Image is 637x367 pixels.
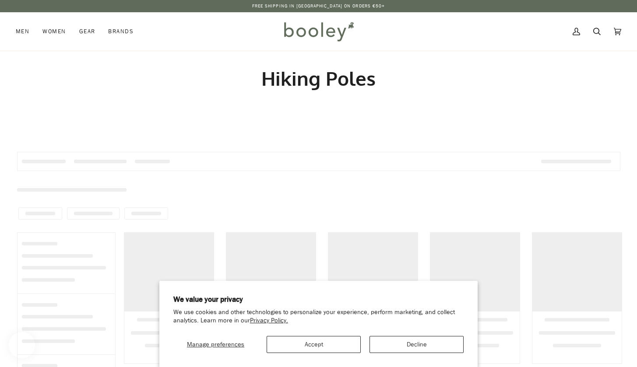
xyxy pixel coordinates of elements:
a: Gear [73,12,102,51]
h2: We value your privacy [173,295,464,304]
a: Privacy Policy. [250,316,288,325]
span: Women [42,27,66,36]
span: Men [16,27,29,36]
a: Men [16,12,36,51]
iframe: Button to open loyalty program pop-up [9,332,35,358]
h1: Hiking Poles [17,66,620,91]
button: Decline [370,336,464,353]
p: Free Shipping in [GEOGRAPHIC_DATA] on Orders €50+ [252,3,385,10]
a: Women [36,12,72,51]
span: Brands [108,27,134,36]
button: Manage preferences [173,336,258,353]
span: Gear [79,27,95,36]
span: Manage preferences [187,340,244,349]
p: We use cookies and other technologies to personalize your experience, perform marketing, and coll... [173,308,464,325]
button: Accept [267,336,361,353]
a: Brands [102,12,140,51]
img: Booley [280,19,357,44]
